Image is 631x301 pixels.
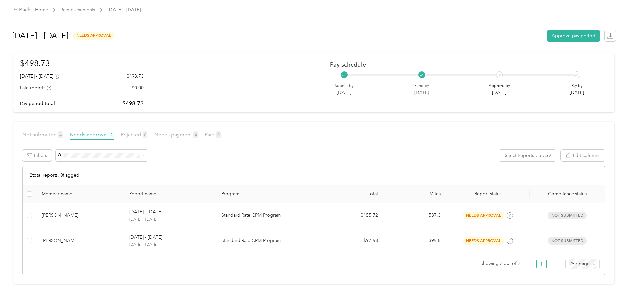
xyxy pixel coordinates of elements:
[205,132,221,138] span: Paid
[414,83,429,89] p: Fund by
[20,84,51,91] div: Late reports
[221,212,315,219] p: Standard Rate CPM Program
[23,166,605,185] div: 2 total reports, 0 flagged
[129,242,210,248] p: [DATE] - [DATE]
[526,262,530,266] span: left
[549,259,560,269] button: right
[124,185,216,203] th: Report name
[389,191,441,197] div: Miles
[326,191,378,197] div: Total
[20,73,59,80] div: [DATE] - [DATE]
[42,237,119,244] div: [PERSON_NAME]
[122,99,144,108] p: $498.73
[535,191,600,197] span: Compliance status
[60,7,95,13] a: Reimbursements
[569,259,596,269] span: 25 / page
[320,203,383,228] td: $155.72
[523,259,534,269] button: left
[154,132,198,138] span: Needs payment
[463,212,504,219] span: needs approval
[132,84,144,91] p: $0.00
[383,228,446,253] td: 395.8
[127,73,144,80] p: $498.73
[73,32,115,39] span: needs approval
[129,217,210,223] p: [DATE] - [DATE]
[216,185,320,203] th: Program
[12,28,68,44] h1: [DATE] - [DATE]
[463,237,504,245] span: needs approval
[547,30,600,42] button: Approve pay period
[221,237,315,244] p: Standard Rate CPM Program
[129,234,162,241] p: [DATE] - [DATE]
[335,83,353,89] p: Submit by
[330,61,596,68] h2: Pay schedule
[42,191,119,197] div: Member name
[22,132,63,138] span: Not submitted
[109,131,114,138] span: 2
[36,185,124,203] th: Member name
[320,228,383,253] td: $97.58
[108,6,141,13] span: [DATE] - [DATE]
[489,89,510,96] p: [DATE]
[489,83,510,89] p: Approve by
[70,132,114,138] span: Needs approval
[121,132,147,138] span: Rejected
[216,203,320,228] td: Standard Rate CPM Program
[523,259,534,269] li: Previous Page
[216,228,320,253] td: Standard Rate CPM Program
[570,83,584,89] p: Pay by
[414,89,429,96] p: [DATE]
[594,264,631,301] iframe: Everlance-gr Chat Button Frame
[13,6,30,14] div: Back
[20,100,55,107] p: Pay period total
[548,237,587,245] span: Not submitted
[553,262,557,266] span: right
[35,7,48,13] a: Home
[537,259,546,269] a: 1
[561,150,605,161] button: Edit columns
[383,203,446,228] td: 587.3
[536,259,547,269] li: 1
[20,57,144,69] h1: $498.73
[143,131,147,138] span: 0
[480,259,520,269] span: Showing 2 out of 2
[22,150,52,161] button: Filters
[216,131,221,138] span: 0
[42,212,119,219] div: [PERSON_NAME]
[548,212,587,219] span: Not submitted
[193,131,198,138] span: 4
[565,259,600,269] div: Page Size
[549,259,560,269] li: Next Page
[129,208,162,216] p: [DATE] - [DATE]
[335,89,353,96] p: [DATE]
[58,131,63,138] span: 4
[499,150,556,161] button: Reject Reports via CSV
[570,89,584,96] p: [DATE]
[451,191,524,197] span: Report status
